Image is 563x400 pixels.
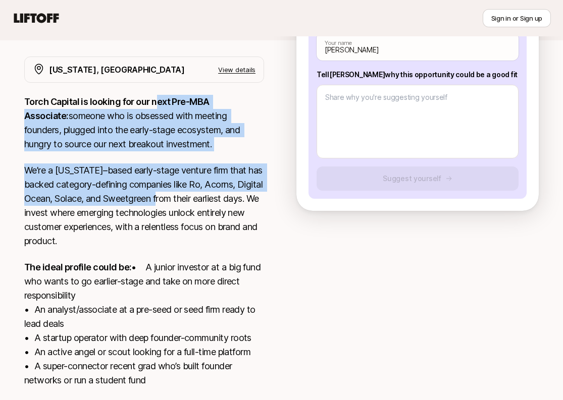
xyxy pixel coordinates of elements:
[317,69,519,81] p: Tell [PERSON_NAME] why this opportunity could be a good fit
[24,260,264,387] p: • A junior investor at a big fund who wants to go earlier-stage and take on more direct responsib...
[24,262,131,272] strong: The ideal profile could be:
[24,163,264,248] p: We’re a [US_STATE]–based early-stage venture firm that has backed category-defining companies lik...
[24,95,264,151] p: someone who is obsessed with meeting founders, plugged into the early-stage ecosystem, and hungry...
[218,65,255,75] p: View details
[24,96,211,121] strong: Torch Capital is looking for our next Pre-MBA Associate:
[483,9,551,27] button: Sign in or Sign up
[49,63,185,76] p: [US_STATE], [GEOGRAPHIC_DATA]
